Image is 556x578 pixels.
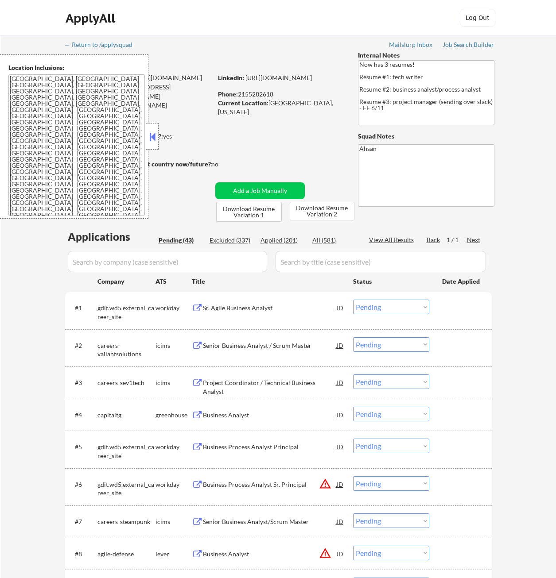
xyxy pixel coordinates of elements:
div: JD [336,337,345,353]
strong: Current Location: [218,99,268,107]
div: Mailslurp Inbox [389,42,433,48]
div: 2155282618 [218,90,343,99]
div: Applications [68,231,156,242]
button: Add a Job Manually [215,182,305,199]
div: 1 / 1 [447,235,467,244]
div: JD [336,439,345,455]
div: ApplyAll [66,11,118,26]
div: Status [353,273,429,289]
button: Download Resume Variation 1 [216,202,282,222]
div: JD [336,374,345,390]
div: Sr. Agile Business Analyst [203,304,337,312]
div: Back [427,235,441,244]
div: greenhouse [156,411,192,420]
a: Job Search Builder [443,41,494,50]
div: ATS [156,277,192,286]
div: #1 [75,304,90,312]
div: JD [336,546,345,562]
div: workday [156,480,192,489]
div: Pending (43) [159,236,203,245]
input: Search by company (case sensitive) [68,251,267,272]
div: Squad Notes [358,132,494,141]
div: icims [156,517,192,526]
div: #6 [75,480,90,489]
div: careers-valiantsolutions [97,341,156,358]
div: icims [156,341,192,350]
div: Business Process Analyst Principal [203,443,337,451]
div: gdit.wd5.external_career_site [97,304,156,321]
div: no [211,160,237,169]
div: #8 [75,550,90,559]
div: capitaltg [97,411,156,420]
button: Log Out [460,9,495,27]
div: Next [467,235,481,244]
div: icims [156,378,192,387]
div: gdit.wd5.external_career_site [97,480,156,497]
div: careers-sev1tech [97,378,156,387]
button: Download Resume Variation 2 [290,202,354,220]
div: Company [97,277,156,286]
a: [URL][DOMAIN_NAME] [245,74,312,81]
div: Location Inclusions: [8,63,145,72]
div: Title [192,277,345,286]
div: Business Process Analyst Sr. Principal [203,480,337,489]
div: Job Search Builder [443,42,494,48]
div: #4 [75,411,90,420]
div: All (581) [312,236,357,245]
div: Excluded (337) [210,236,254,245]
div: workday [156,443,192,451]
div: Senior Business Analyst/Scrum Master [203,517,337,526]
div: JD [336,407,345,423]
div: #3 [75,378,90,387]
div: Project Coordinator / Technical Business Analyst [203,378,337,396]
div: agile-defense [97,550,156,559]
div: Applied (201) [261,236,305,245]
div: Senior Business Analyst / Scrum Master [203,341,337,350]
button: warning_amber [319,478,331,490]
div: #2 [75,341,90,350]
div: ← Return to /applysquad [64,42,141,48]
div: Internal Notes [358,51,494,60]
div: JD [336,476,345,492]
div: Date Applied [442,277,481,286]
div: careers-steampunk [97,517,156,526]
div: View All Results [369,235,416,244]
div: workday [156,304,192,312]
a: Mailslurp Inbox [389,41,433,50]
div: lever [156,550,192,559]
div: JD [336,513,345,529]
input: Search by title (case sensitive) [276,251,486,272]
div: JD [336,300,345,316]
div: gdit.wd5.external_career_site [97,443,156,460]
div: #5 [75,443,90,451]
strong: LinkedIn: [218,74,244,81]
strong: Phone: [218,90,238,98]
div: #7 [75,517,90,526]
div: [GEOGRAPHIC_DATA], [US_STATE] [218,99,343,116]
div: Business Analyst [203,411,337,420]
div: Business Analyst [203,550,337,559]
a: ← Return to /applysquad [64,41,141,50]
button: warning_amber [319,547,331,559]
